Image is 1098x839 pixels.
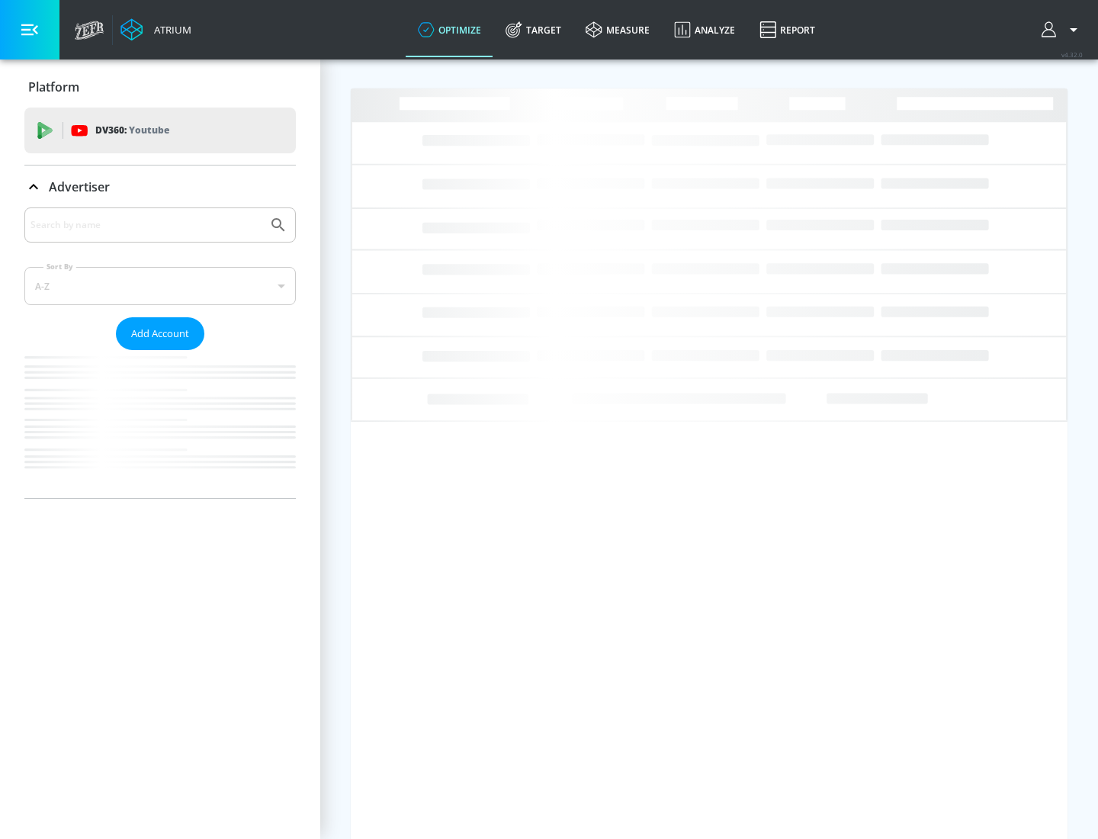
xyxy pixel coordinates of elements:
p: Youtube [129,122,169,138]
a: Report [747,2,827,57]
div: A-Z [24,267,296,305]
p: DV360: [95,122,169,139]
span: v 4.32.0 [1061,50,1083,59]
div: DV360: Youtube [24,108,296,153]
a: Analyze [662,2,747,57]
label: Sort By [43,262,76,272]
a: Target [493,2,573,57]
div: Advertiser [24,166,296,208]
a: Atrium [120,18,191,41]
nav: list of Advertiser [24,350,296,498]
div: Atrium [148,23,191,37]
span: Add Account [131,325,189,342]
button: Add Account [116,317,204,350]
div: Advertiser [24,207,296,498]
a: optimize [406,2,493,57]
input: Search by name [30,215,262,235]
p: Advertiser [49,178,110,195]
p: Platform [28,79,79,95]
div: Platform [24,66,296,108]
a: measure [573,2,662,57]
